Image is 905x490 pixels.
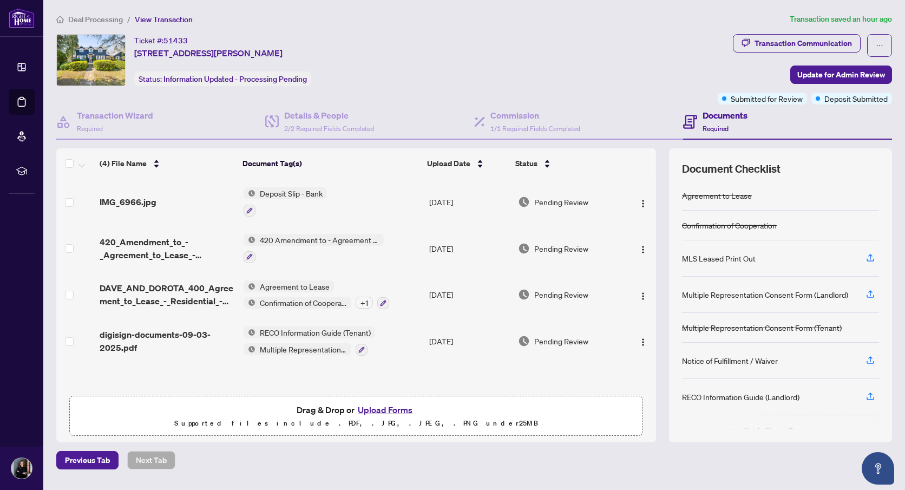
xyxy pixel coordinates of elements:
h4: Details & People [284,109,374,122]
button: Logo [634,332,652,350]
h4: Commission [490,109,580,122]
img: Status Icon [244,280,255,292]
span: Update for Admin Review [797,66,885,83]
img: Status Icon [244,297,255,309]
span: Drag & Drop orUpload FormsSupported files include .PDF, .JPG, .JPEG, .PNG under25MB [70,396,642,436]
img: Logo [639,245,647,254]
div: + 1 [356,297,373,309]
button: Update for Admin Review [790,66,892,84]
button: Status IconAgreement to LeaseStatus IconConfirmation of Cooperation+1 [244,280,389,310]
span: (4) File Name [100,158,147,169]
img: Document Status [518,196,530,208]
span: Required [703,125,729,133]
li: / [127,13,130,25]
td: [DATE] [425,225,514,272]
span: Upload Date [427,158,470,169]
button: Transaction Communication [733,34,861,53]
div: Transaction Communication [755,35,852,52]
span: home [56,16,64,23]
span: [STREET_ADDRESS][PERSON_NAME] [134,47,283,60]
div: Ticket #: [134,34,188,47]
div: MLS Leased Print Out [682,252,756,264]
img: Status Icon [244,326,255,338]
img: Document Status [518,335,530,347]
span: 51433 [163,36,188,45]
th: (4) File Name [95,148,238,179]
button: Logo [634,286,652,303]
h4: Transaction Wizard [77,109,153,122]
th: Upload Date [423,148,511,179]
button: Status Icon420 Amendment to - Agreement to Lease - Residential [244,234,384,263]
span: Status [515,158,537,169]
span: Drag & Drop or [297,403,416,417]
img: logo [9,8,35,28]
article: Transaction saved an hour ago [790,13,892,25]
div: Multiple Representation Consent Form (Tenant) [682,322,842,334]
span: Required [77,125,103,133]
img: Logo [639,199,647,208]
span: Deposit Submitted [824,93,888,104]
span: 420 Amendment to - Agreement to Lease - Residential [255,234,384,246]
span: Deposit Slip - Bank [255,187,327,199]
img: Logo [639,338,647,347]
button: Next Tab [127,451,175,469]
span: Information Updated - Processing Pending [163,74,307,84]
th: Status [511,148,621,179]
button: Status IconDeposit Slip - Bank [244,187,327,217]
span: digisign-documents-09-03-2025.pdf [100,328,234,354]
span: Agreement to Lease [255,280,334,292]
div: RECO Information Guide (Landlord) [682,391,799,403]
button: Logo [634,240,652,257]
span: Previous Tab [65,452,110,469]
div: Confirmation of Cooperation [682,219,777,231]
h4: Documents [703,109,747,122]
span: Pending Review [534,196,588,208]
span: 420_Amendment_to_-_Agreement_to_Lease_-_Residential_-_PropTx-[PERSON_NAME].pdf [100,236,234,262]
img: Status Icon [244,234,255,246]
img: Document Status [518,289,530,300]
button: Upload Forms [355,403,416,417]
p: Supported files include .PDF, .JPG, .JPEG, .PNG under 25 MB [76,417,636,430]
span: DAVE_AND_DOROTA_400_Agreement_to_Lease_-_Residential_-_PropTx-[PERSON_NAME] 1.pdf [100,282,234,308]
td: [DATE] [425,179,514,225]
img: Status Icon [244,343,255,355]
img: Profile Icon [11,458,32,479]
div: Agreement to Lease [682,190,752,201]
span: IMG_6966.jpg [100,195,156,208]
button: Previous Tab [56,451,119,469]
span: 1/1 Required Fields Completed [490,125,580,133]
div: Status: [134,71,311,86]
span: Deal Processing [68,15,123,24]
button: Logo [634,193,652,211]
div: Notice of Fulfillment / Waiver [682,355,778,367]
span: Pending Review [534,335,588,347]
span: Pending Review [534,289,588,300]
span: Pending Review [534,243,588,254]
div: Multiple Representation Consent Form (Landlord) [682,289,848,300]
img: Status Icon [244,187,255,199]
td: [DATE] [425,318,514,364]
span: ellipsis [876,42,883,49]
span: Confirmation of Cooperation [255,297,351,309]
button: Status IconRECO Information Guide (Tenant)Status IconMultiple Representation Consent Form (Tenant) [244,326,375,356]
span: Multiple Representation Consent Form (Tenant) [255,343,351,355]
td: [DATE] [425,272,514,318]
span: Submitted for Review [731,93,803,104]
img: IMG-W12183615_1.jpg [57,35,125,86]
span: RECO Information Guide (Tenant) [255,326,375,338]
img: Document Status [518,243,530,254]
span: Document Checklist [682,161,781,177]
span: View Transaction [135,15,193,24]
span: 2/2 Required Fields Completed [284,125,374,133]
img: Logo [639,292,647,300]
th: Document Tag(s) [238,148,423,179]
button: Open asap [862,452,894,485]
